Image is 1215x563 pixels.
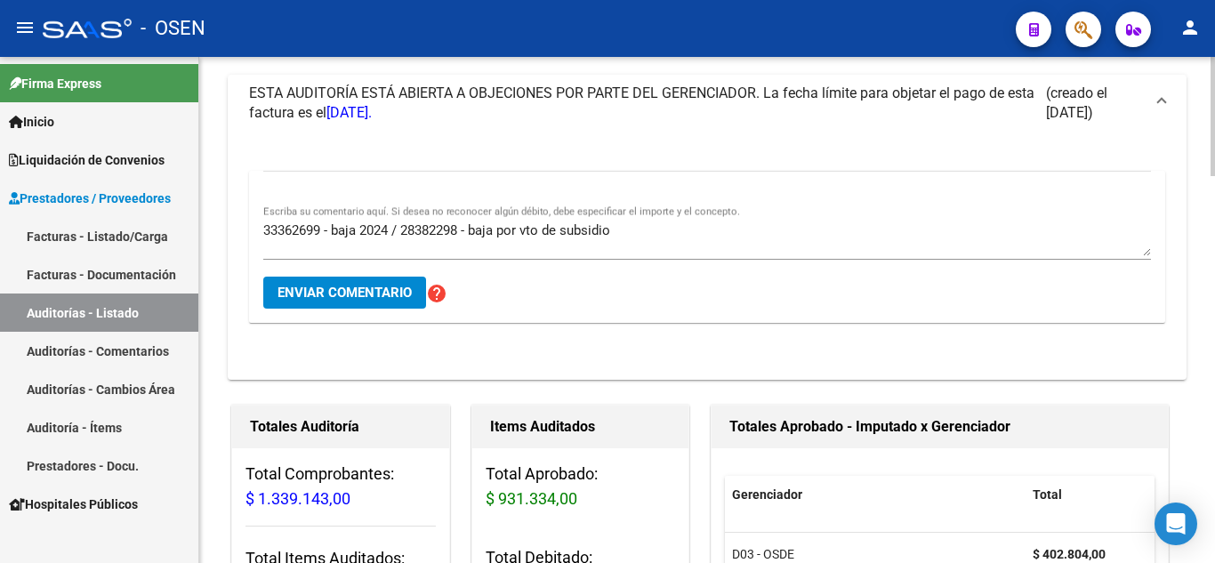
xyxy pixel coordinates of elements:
[263,277,426,309] button: Enviar comentario
[729,413,1150,441] h1: Totales Aprobado - Imputado x Gerenciador
[1026,476,1141,514] datatable-header-cell: Total
[228,75,1187,132] mat-expansion-panel-header: ESTA AUDITORÍA ESTÁ ABIERTA A OBJECIONES POR PARTE DEL GERENCIADOR. La fecha límite para objetar ...
[486,462,676,511] h3: Total Aprobado:
[1155,503,1197,545] div: Open Intercom Messenger
[486,489,577,508] span: $ 931.334,00
[1179,17,1201,38] mat-icon: person
[9,189,171,208] span: Prestadores / Proveedores
[490,413,672,441] h1: Items Auditados
[732,547,794,561] span: D03 - OSDE
[14,17,36,38] mat-icon: menu
[1033,547,1106,561] strong: $ 402.804,00
[732,487,802,502] span: Gerenciador
[245,462,436,511] h3: Total Comprobantes:
[228,132,1187,380] div: ESTA AUDITORÍA ESTÁ ABIERTA A OBJECIONES POR PARTE DEL GERENCIADOR. La fecha límite para objetar ...
[278,285,412,301] span: Enviar comentario
[141,9,205,48] span: - OSEN
[725,476,1026,514] datatable-header-cell: Gerenciador
[9,150,165,170] span: Liquidación de Convenios
[1033,487,1062,502] span: Total
[249,84,1034,121] span: ESTA AUDITORÍA ESTÁ ABIERTA A OBJECIONES POR PARTE DEL GERENCIADOR. La fecha límite para objetar ...
[250,413,431,441] h1: Totales Auditoría
[1046,84,1144,123] span: (creado el [DATE])
[326,104,372,121] span: [DATE].
[9,74,101,93] span: Firma Express
[426,283,447,304] mat-icon: help
[9,495,138,514] span: Hospitales Públicos
[9,112,54,132] span: Inicio
[245,489,350,508] span: $ 1.339.143,00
